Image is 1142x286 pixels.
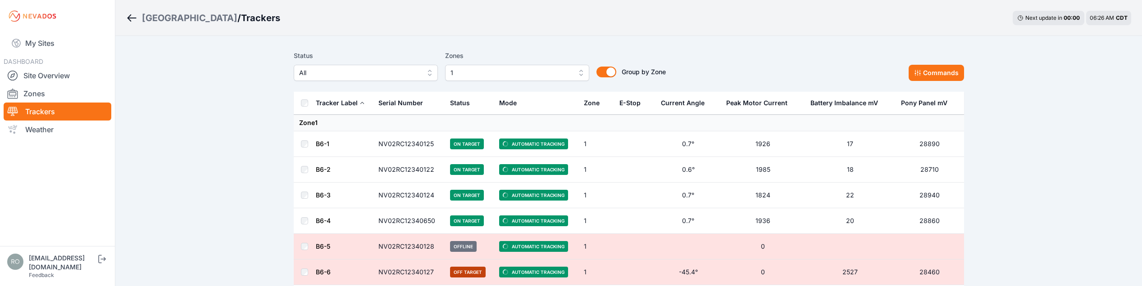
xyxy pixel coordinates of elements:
div: Peak Motor Current [726,98,787,107]
div: Status [450,98,470,107]
td: 22 [805,183,896,208]
span: Next update in [1025,14,1062,21]
span: On Target [450,190,484,201]
td: 1926 [721,131,805,157]
div: Current Angle [661,98,705,107]
span: Off Target [450,267,486,277]
td: NV02RC12340122 [373,157,445,183]
td: 0.7° [655,208,721,234]
td: 0.7° [655,131,721,157]
td: 18 [805,157,896,183]
span: Automatic Tracking [499,215,568,226]
span: On Target [450,139,484,149]
td: 28940 [896,183,964,208]
div: Zone [584,98,600,107]
td: 28890 [896,131,964,157]
td: 20 [805,208,896,234]
td: 0.6° [655,157,721,183]
span: On Target [450,215,484,226]
a: Weather [4,121,111,139]
button: Tracker Label [316,92,365,114]
a: Zones [4,85,111,103]
button: Mode [499,92,524,114]
td: Zone 1 [294,115,964,131]
a: B6-6 [316,268,331,276]
h3: Trackers [241,12,280,24]
td: 2527 [805,259,896,285]
td: 0 [721,259,805,285]
td: NV02RC12340127 [373,259,445,285]
span: Automatic Tracking [499,139,568,149]
button: Zone [584,92,607,114]
td: 28710 [896,157,964,183]
div: 00 : 00 [1064,14,1080,22]
td: NV02RC12340124 [373,183,445,208]
div: [EMAIL_ADDRESS][DOMAIN_NAME] [29,254,96,272]
td: 1 [578,157,614,183]
span: 06:26 AM [1090,14,1114,21]
td: 1 [578,234,614,259]
td: -45.4° [655,259,721,285]
nav: Breadcrumb [126,6,280,30]
label: Status [294,50,438,61]
td: 1 [578,131,614,157]
td: NV02RC12340128 [373,234,445,259]
a: Feedback [29,272,54,278]
td: 17 [805,131,896,157]
a: B6-2 [316,165,331,173]
a: B6-1 [316,140,329,147]
a: [GEOGRAPHIC_DATA] [142,12,237,24]
button: Battery Imbalance mV [810,92,885,114]
a: Site Overview [4,67,111,85]
td: 28460 [896,259,964,285]
td: 1985 [721,157,805,183]
button: Pony Panel mV [901,92,955,114]
button: Serial Number [378,92,430,114]
span: CDT [1116,14,1128,21]
button: Commands [909,65,964,81]
span: Offline [450,241,477,252]
img: rono@prim.com [7,254,23,270]
button: All [294,65,438,81]
span: Automatic Tracking [499,267,568,277]
td: 1824 [721,183,805,208]
td: NV02RC12340650 [373,208,445,234]
span: 1 [450,67,571,78]
div: Battery Imbalance mV [810,98,878,107]
span: All [299,67,420,78]
div: Pony Panel mV [901,98,947,107]
td: 0.7° [655,183,721,208]
a: My Sites [4,32,111,54]
button: Peak Motor Current [726,92,795,114]
div: E-Stop [619,98,641,107]
span: DASHBOARD [4,58,43,65]
td: 0 [721,234,805,259]
button: E-Stop [619,92,648,114]
span: Automatic Tracking [499,241,568,252]
a: B6-3 [316,191,331,199]
a: B6-5 [316,242,330,250]
button: 1 [445,65,589,81]
div: Serial Number [378,98,423,107]
img: Nevados [7,9,58,23]
span: Automatic Tracking [499,164,568,175]
td: 1 [578,208,614,234]
button: Status [450,92,477,114]
button: Current Angle [661,92,712,114]
td: 28860 [896,208,964,234]
div: Mode [499,98,517,107]
span: / [237,12,241,24]
td: 1936 [721,208,805,234]
span: Automatic Tracking [499,190,568,201]
span: Group by Zone [622,68,666,76]
a: Trackers [4,103,111,121]
label: Zones [445,50,589,61]
a: B6-4 [316,217,331,224]
td: 1 [578,183,614,208]
td: NV02RC12340125 [373,131,445,157]
span: On Target [450,164,484,175]
div: Tracker Label [316,98,358,107]
td: 1 [578,259,614,285]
